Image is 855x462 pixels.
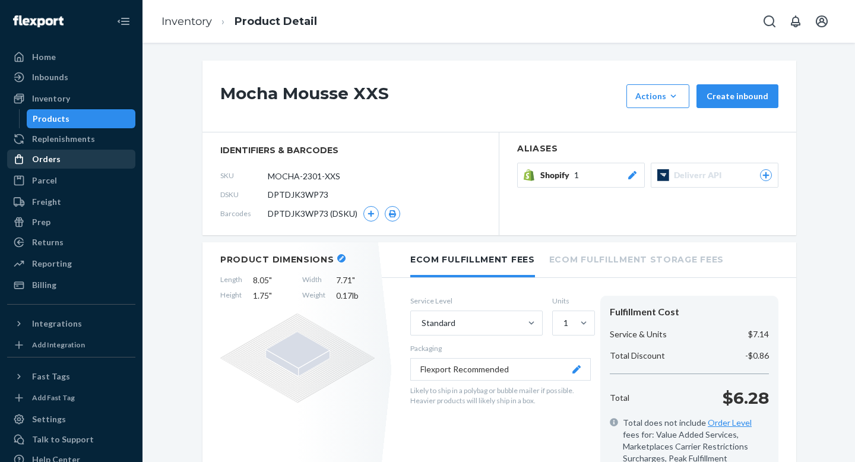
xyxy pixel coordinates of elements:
[220,170,268,181] span: SKU
[152,4,327,39] ol: breadcrumbs
[784,10,807,33] button: Open notifications
[552,296,591,306] label: Units
[220,274,242,286] span: Length
[410,242,535,277] li: Ecom Fulfillment Fees
[422,317,455,329] div: Standard
[269,290,272,300] span: "
[33,113,69,125] div: Products
[420,317,422,329] input: Standard
[748,328,769,340] p: $7.14
[563,317,568,329] div: 1
[574,169,579,181] span: 1
[410,385,591,406] p: Likely to ship in a polybag or bubble mailer if possible. Heavier products will likely ship in a ...
[268,189,328,201] span: DPTDJK3WP73
[410,358,591,381] button: Flexport Recommended
[352,275,355,285] span: "
[32,196,61,208] div: Freight
[410,296,543,306] label: Service Level
[32,175,57,186] div: Parcel
[220,84,620,108] h1: Mocha Mousse XXS
[32,433,94,445] div: Talk to Support
[7,254,135,273] a: Reporting
[7,233,135,252] a: Returns
[758,10,781,33] button: Open Search Box
[610,392,629,404] p: Total
[562,317,563,329] input: 1
[253,274,292,286] span: 8.05
[7,391,135,405] a: Add Fast Tag
[220,254,334,265] h2: Product Dimensions
[32,133,95,145] div: Replenishments
[7,338,135,352] a: Add Integration
[25,8,68,19] span: Support
[302,290,325,302] span: Weight
[410,343,591,353] p: Packaging
[549,242,724,275] li: Ecom Fulfillment Storage Fees
[253,290,292,302] span: 1.75
[32,93,70,105] div: Inventory
[540,169,574,181] span: Shopify
[7,192,135,211] a: Freight
[674,169,726,181] span: Deliverr API
[112,10,135,33] button: Close Navigation
[32,371,70,382] div: Fast Tags
[723,386,769,410] p: $6.28
[7,213,135,232] a: Prep
[517,163,645,188] button: Shopify1
[610,305,769,319] div: Fulfillment Cost
[220,290,242,302] span: Height
[7,430,135,449] button: Talk to Support
[635,90,680,102] div: Actions
[696,84,778,108] button: Create inbound
[302,274,325,286] span: Width
[13,15,64,27] img: Flexport logo
[220,144,481,156] span: identifiers & barcodes
[32,236,64,248] div: Returns
[32,258,72,270] div: Reporting
[7,314,135,333] button: Integrations
[745,350,769,362] p: -$0.86
[32,153,61,165] div: Orders
[651,163,778,188] button: Deliverr API
[7,410,135,429] a: Settings
[610,350,665,362] p: Total Discount
[517,144,778,153] h2: Aliases
[268,208,357,220] span: DPTDJK3WP73 (DSKU)
[32,279,56,291] div: Billing
[610,328,667,340] p: Service & Units
[32,318,82,330] div: Integrations
[7,276,135,295] a: Billing
[32,71,68,83] div: Inbounds
[7,171,135,190] a: Parcel
[336,290,375,302] span: 0.17 lb
[27,109,136,128] a: Products
[161,15,212,28] a: Inventory
[7,150,135,169] a: Orders
[32,340,85,350] div: Add Integration
[626,84,689,108] button: Actions
[810,10,834,33] button: Open account menu
[220,208,268,219] span: Barcodes
[32,216,50,228] div: Prep
[7,367,135,386] button: Fast Tags
[32,51,56,63] div: Home
[235,15,317,28] a: Product Detail
[32,393,75,403] div: Add Fast Tag
[220,189,268,200] span: DSKU
[32,413,66,425] div: Settings
[7,68,135,87] a: Inbounds
[7,129,135,148] a: Replenishments
[269,275,272,285] span: "
[336,274,375,286] span: 7.71
[708,417,752,428] a: Order Level
[7,89,135,108] a: Inventory
[7,48,135,67] a: Home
